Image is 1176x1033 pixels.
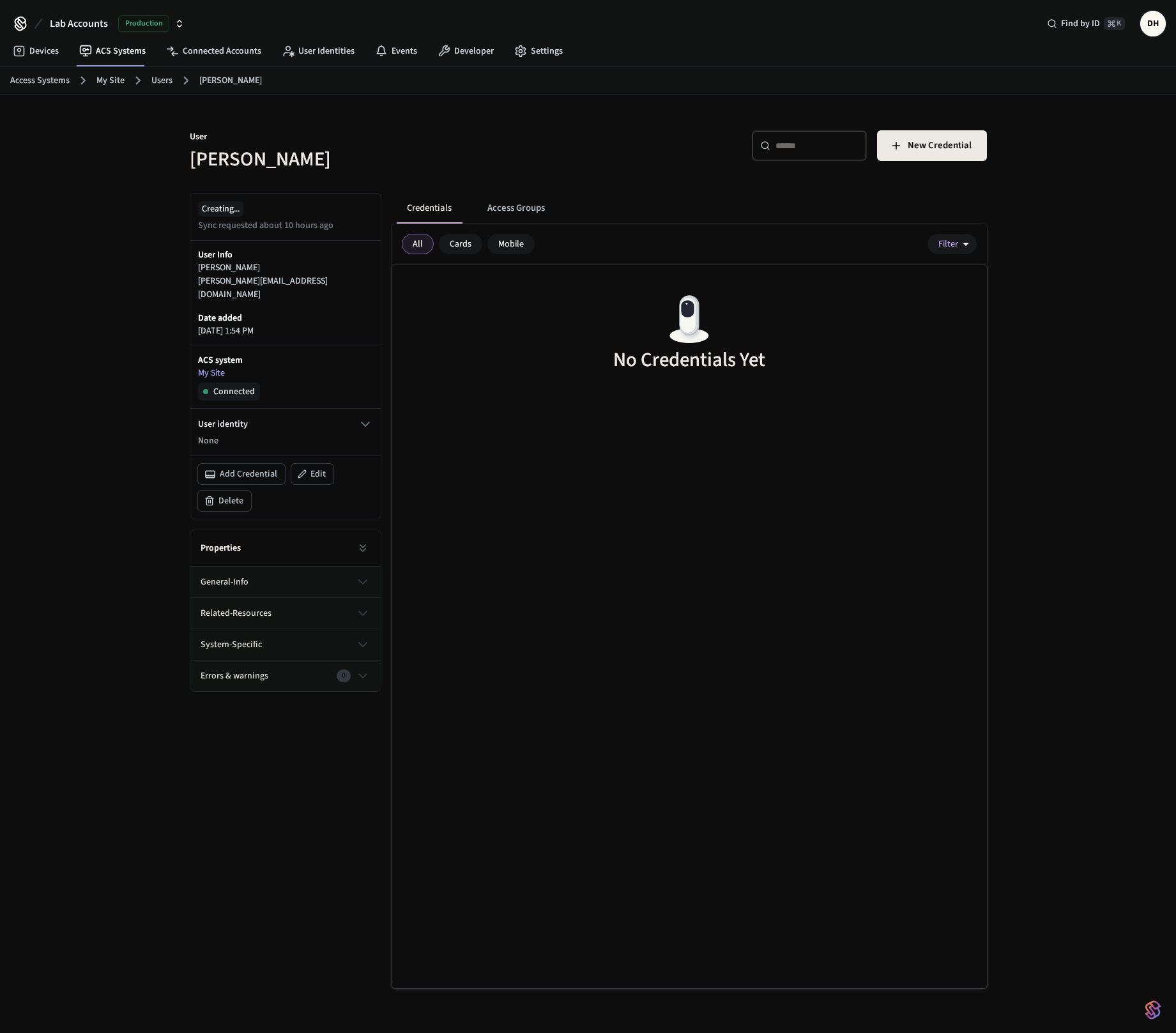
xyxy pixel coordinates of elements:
p: User [190,130,581,146]
a: My Site [198,367,373,380]
button: related-resources [190,598,381,629]
span: ⌘ K [1104,17,1125,30]
a: Connected Accounts [156,40,271,63]
button: general-info [190,567,381,597]
div: Cards [439,234,482,254]
button: Credentials [397,193,462,224]
a: Settings [504,40,573,63]
a: User Identities [271,40,365,63]
h2: Properties [201,542,241,555]
button: User identity [198,417,373,432]
a: Devices [3,40,69,63]
button: Edit [291,464,333,484]
span: Production [118,15,169,32]
span: Lab Accounts [50,16,108,31]
span: Errors & warnings [201,670,268,683]
button: Access Groups [477,193,555,224]
span: Add Credential [220,468,277,480]
span: Delete [218,494,243,507]
p: User Info [198,249,373,261]
span: New Credential [908,137,972,154]
img: SeamLogoGradient.69752ec5.svg [1145,1000,1161,1020]
div: Mobile [487,234,535,254]
a: ACS Systems [69,40,156,63]
a: Access Systems [10,74,70,88]
p: [PERSON_NAME][EMAIL_ADDRESS][DOMAIN_NAME] [198,275,373,302]
button: New Credential [877,130,987,161]
p: Date added [198,312,373,325]
span: Edit [310,468,326,480]
p: Sync requested about 10 hours ago [198,219,333,233]
span: general-info [201,576,248,589]
div: All [402,234,434,254]
button: Errors & warnings0 [190,661,381,691]
span: DH [1142,12,1165,35]
span: Find by ID [1061,17,1100,30]
a: [PERSON_NAME] [199,74,262,88]
div: 0 [337,670,351,682]
a: Events [365,40,427,63]
h5: No Credentials Yet [613,347,765,373]
span: Connected [213,385,255,398]
span: related-resources [201,607,271,620]
h5: [PERSON_NAME] [190,146,581,172]
button: Delete [198,491,251,511]
p: [DATE] 1:54 PM [198,325,373,338]
p: None [198,434,373,448]
p: ACS system [198,354,373,367]
img: Devices Empty State [661,291,718,348]
span: system-specific [201,638,262,652]
a: Developer [427,40,504,63]
div: Find by ID⌘ K [1037,12,1135,35]
a: Users [151,74,172,88]
p: [PERSON_NAME] [198,261,373,275]
a: My Site [96,74,125,88]
button: system-specific [190,629,381,660]
div: Creating... [198,201,243,217]
button: Filter [928,234,977,254]
button: DH [1140,11,1166,36]
button: Add Credential [198,464,285,484]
